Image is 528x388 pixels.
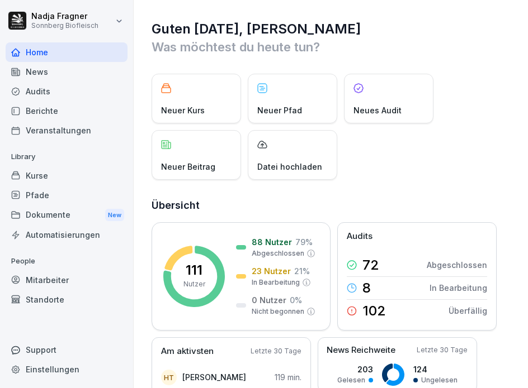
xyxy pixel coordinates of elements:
[251,346,301,356] p: Letzte 30 Tage
[327,344,395,357] p: News Reichweite
[31,12,98,21] p: Nadja Fragner
[252,248,304,258] p: Abgeschlossen
[6,185,128,205] a: Pfade
[252,294,286,306] p: 0 Nutzer
[252,265,291,277] p: 23 Nutzer
[353,104,402,116] p: Neues Audit
[6,205,128,226] div: Dokumente
[182,371,246,383] p: [PERSON_NAME]
[6,270,128,290] a: Mitarbeiter
[6,42,128,62] a: Home
[362,281,371,295] p: 8
[449,305,487,317] p: Überfällig
[6,62,128,82] a: News
[362,304,386,318] p: 102
[6,148,128,166] p: Library
[6,205,128,226] a: DokumenteNew
[6,290,128,309] a: Standorte
[6,360,128,379] a: Einstellungen
[6,252,128,270] p: People
[413,363,458,375] p: 124
[275,371,301,383] p: 119 min.
[6,121,128,140] a: Veranstaltungen
[427,259,487,271] p: Abgeschlossen
[252,277,300,288] p: In Bearbeitung
[183,279,205,289] p: Nutzer
[152,38,511,56] p: Was möchtest du heute tun?
[152,198,511,213] h2: Übersicht
[337,375,365,385] p: Gelesen
[294,265,310,277] p: 21 %
[257,104,302,116] p: Neuer Pfad
[31,22,98,30] p: Sonnberg Biofleisch
[152,20,511,38] h1: Guten [DATE], [PERSON_NAME]
[161,345,214,358] p: Am aktivsten
[6,340,128,360] div: Support
[337,363,373,375] p: 203
[257,161,322,173] p: Datei hochladen
[105,209,124,222] div: New
[295,236,313,248] p: 79 %
[252,306,304,317] p: Nicht begonnen
[161,104,205,116] p: Neuer Kurs
[6,82,128,101] a: Audits
[6,225,128,245] a: Automatisierungen
[6,166,128,185] a: Kurse
[6,101,128,121] a: Berichte
[161,370,177,385] div: HT
[421,375,458,385] p: Ungelesen
[430,282,487,294] p: In Bearbeitung
[362,258,379,272] p: 72
[347,230,373,243] p: Audits
[186,264,202,277] p: 111
[417,345,468,355] p: Letzte 30 Tage
[161,161,215,173] p: Neuer Beitrag
[290,294,302,306] p: 0 %
[252,236,292,248] p: 88 Nutzer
